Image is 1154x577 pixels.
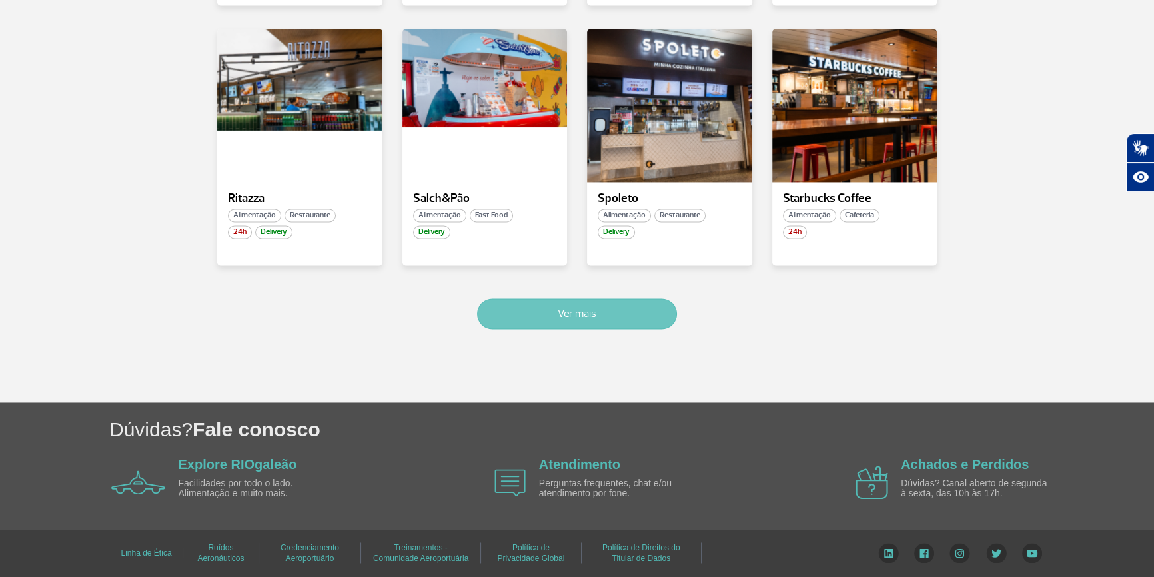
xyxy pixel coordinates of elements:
[598,209,651,222] span: Alimentação
[179,478,332,499] p: Facilidades por todo o lado. Alimentação e muito mais.
[901,478,1054,499] p: Dúvidas? Canal aberto de segunda à sexta, das 10h às 17h.
[986,543,1007,563] img: Twitter
[121,544,171,562] a: Linha de Ética
[856,466,888,499] img: airplane icon
[494,469,526,496] img: airplane icon
[914,543,934,563] img: Facebook
[373,538,468,567] a: Treinamentos - Comunidade Aeroportuária
[1126,163,1154,192] button: Abrir recursos assistivos.
[498,538,565,567] a: Política de Privacidade Global
[949,543,970,563] img: Instagram
[654,209,706,222] span: Restaurante
[878,543,899,563] img: LinkedIn
[783,209,836,222] span: Alimentação
[539,457,620,472] a: Atendimento
[413,192,557,205] p: Salch&Pão
[413,225,450,239] span: Delivery
[179,457,297,472] a: Explore RIOgaleão
[598,225,635,239] span: Delivery
[1126,133,1154,163] button: Abrir tradutor de língua de sinais.
[539,478,692,499] p: Perguntas frequentes, chat e/ou atendimento por fone.
[281,538,339,567] a: Credenciamento Aeroportuário
[255,225,292,239] span: Delivery
[783,225,807,239] span: 24h
[783,192,927,205] p: Starbucks Coffee
[228,209,281,222] span: Alimentação
[285,209,336,222] span: Restaurante
[1022,543,1042,563] img: YouTube
[109,416,1154,443] h1: Dúvidas?
[598,192,742,205] p: Spoleto
[413,209,466,222] span: Alimentação
[1126,133,1154,192] div: Plugin de acessibilidade da Hand Talk.
[470,209,513,222] span: Fast Food
[193,418,320,440] span: Fale conosco
[228,192,372,205] p: Ritazza
[602,538,680,567] a: Política de Direitos do Titular de Dados
[111,470,165,494] img: airplane icon
[901,457,1029,472] a: Achados e Perdidos
[228,225,252,239] span: 24h
[197,538,244,567] a: Ruídos Aeronáuticos
[477,298,677,329] button: Ver mais
[840,209,879,222] span: Cafeteria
